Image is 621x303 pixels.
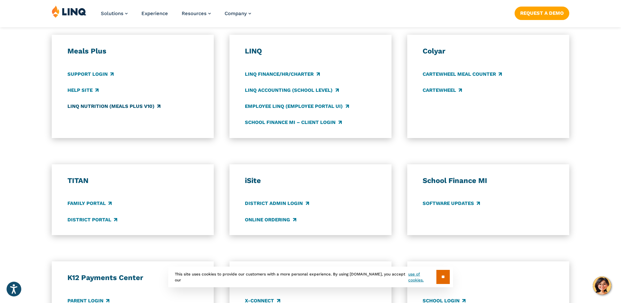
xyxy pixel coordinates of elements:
[141,10,168,16] a: Experience
[408,271,436,283] a: use of cookies.
[168,267,453,287] div: This site uses cookies to provide our customers with a more personal experience. By using [DOMAIN...
[225,10,251,16] a: Company
[101,10,123,16] span: Solutions
[245,87,338,94] a: LINQ Accounting (school level)
[245,47,376,56] h3: LINQ
[67,176,198,185] h3: TITAN
[67,103,160,110] a: LINQ Nutrition (Meals Plus v10)
[182,10,211,16] a: Resources
[245,176,376,185] h3: iSite
[593,276,611,295] button: Hello, have a question? Let’s chat.
[67,216,117,223] a: District Portal
[423,176,554,185] h3: School Finance MI
[101,5,251,27] nav: Primary Navigation
[423,273,554,282] h3: Script
[423,200,480,207] a: Software Updates
[67,87,99,94] a: Help Site
[101,10,128,16] a: Solutions
[515,5,569,20] nav: Button Navigation
[67,47,198,56] h3: Meals Plus
[245,119,341,126] a: School Finance MI – Client Login
[423,47,554,56] h3: Colyar
[515,7,569,20] a: Request a Demo
[225,10,247,16] span: Company
[245,71,320,78] a: LINQ Finance/HR/Charter
[67,71,114,78] a: Support Login
[52,5,86,18] img: LINQ | K‑12 Software
[182,10,207,16] span: Resources
[245,216,296,223] a: Online Ordering
[245,103,349,110] a: Employee LINQ (Employee Portal UI)
[67,200,112,207] a: Family Portal
[245,200,309,207] a: District Admin Login
[67,273,198,282] h3: K12 Payments Center
[423,71,502,78] a: CARTEWHEEL Meal Counter
[423,87,462,94] a: CARTEWHEEL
